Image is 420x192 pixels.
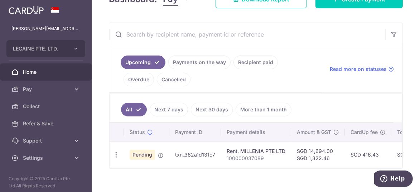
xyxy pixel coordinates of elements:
a: Cancelled [157,73,190,86]
a: All [121,103,147,116]
a: Next 30 days [191,103,233,116]
th: Payment details [221,123,291,141]
span: Pending [130,150,155,160]
a: Read more on statuses [330,66,394,73]
a: Recipient paid [233,56,278,69]
td: txn_362a1d131c7 [169,141,221,168]
div: Rent. MILLENIA PTE LTD [227,148,285,155]
a: Next 7 days [150,103,188,116]
img: CardUp [9,6,44,14]
span: LECAINE PTE. LTD. [13,45,66,52]
p: 100000037089 [227,155,285,162]
span: Settings [23,154,70,162]
span: Support [23,137,70,144]
span: Home [23,68,70,76]
a: More than 1 month [236,103,291,116]
a: Payments on the way [168,56,231,69]
span: Collect [23,103,70,110]
th: Payment ID [169,123,221,141]
span: Refer & Save [23,120,70,127]
a: Upcoming [121,56,165,69]
td: SGD 14,694.00 SGD 1,322.46 [291,141,345,168]
td: SGD 416.43 [345,141,391,168]
iframe: Opens a widget where you can find more information [374,171,413,188]
span: CardUp fee [351,129,378,136]
span: Pay [23,86,70,93]
span: Amount & GST [297,129,331,136]
span: Status [130,129,145,136]
button: LECAINE PTE. LTD. [6,40,85,57]
p: [PERSON_NAME][EMAIL_ADDRESS][DOMAIN_NAME] [11,25,80,32]
input: Search by recipient name, payment id or reference [109,23,385,46]
a: Overdue [124,73,154,86]
span: Read more on statuses [330,66,387,73]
